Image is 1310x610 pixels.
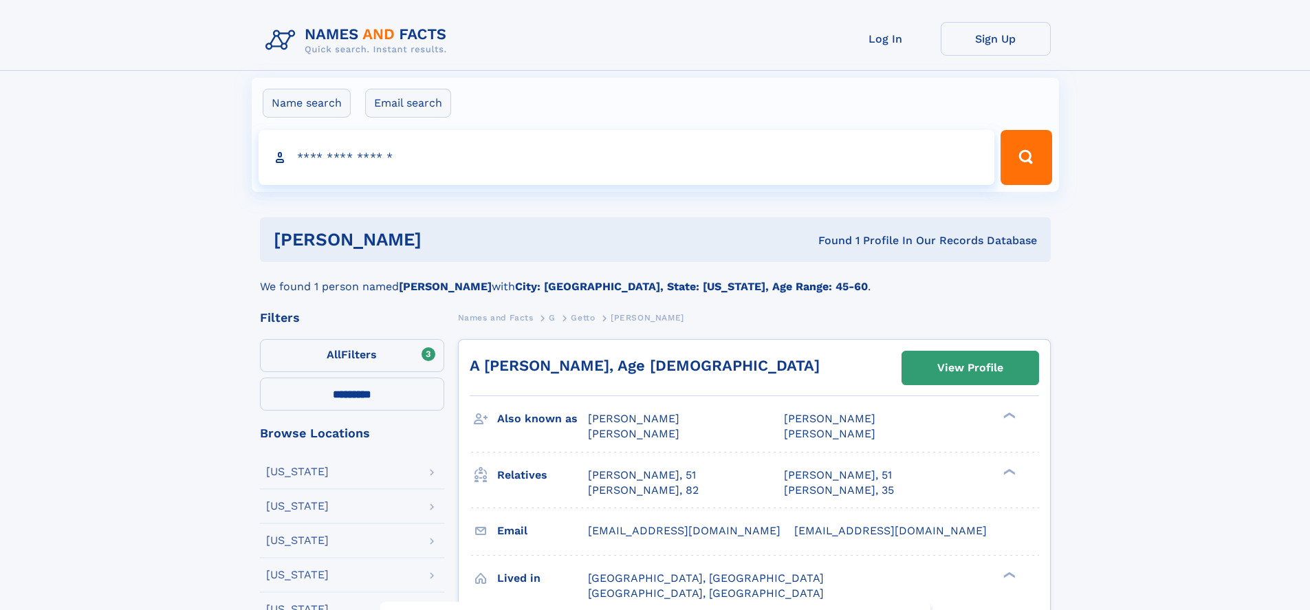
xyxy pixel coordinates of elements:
[1000,570,1016,579] div: ❯
[515,280,868,293] b: City: [GEOGRAPHIC_DATA], State: [US_STATE], Age Range: 45-60
[549,309,556,326] a: G
[588,587,824,600] span: [GEOGRAPHIC_DATA], [GEOGRAPHIC_DATA]
[266,466,329,477] div: [US_STATE]
[902,351,1038,384] a: View Profile
[784,412,875,425] span: [PERSON_NAME]
[266,535,329,546] div: [US_STATE]
[937,352,1003,384] div: View Profile
[497,519,588,543] h3: Email
[571,309,595,326] a: Getto
[941,22,1051,56] a: Sign Up
[831,22,941,56] a: Log In
[588,524,780,537] span: [EMAIL_ADDRESS][DOMAIN_NAME]
[1000,411,1016,420] div: ❯
[1000,467,1016,476] div: ❯
[497,567,588,590] h3: Lived in
[365,89,451,118] label: Email search
[260,339,444,372] label: Filters
[274,231,620,248] h1: [PERSON_NAME]
[588,427,679,440] span: [PERSON_NAME]
[458,309,534,326] a: Names and Facts
[588,571,824,585] span: [GEOGRAPHIC_DATA], [GEOGRAPHIC_DATA]
[784,427,875,440] span: [PERSON_NAME]
[784,468,892,483] a: [PERSON_NAME], 51
[263,89,351,118] label: Name search
[571,313,595,323] span: Getto
[399,280,492,293] b: [PERSON_NAME]
[470,357,820,374] a: A [PERSON_NAME], Age [DEMOGRAPHIC_DATA]
[611,313,684,323] span: [PERSON_NAME]
[620,233,1037,248] div: Found 1 Profile In Our Records Database
[1001,130,1051,185] button: Search Button
[794,524,987,537] span: [EMAIL_ADDRESS][DOMAIN_NAME]
[588,468,696,483] a: [PERSON_NAME], 51
[266,569,329,580] div: [US_STATE]
[266,501,329,512] div: [US_STATE]
[260,312,444,324] div: Filters
[549,313,556,323] span: G
[327,348,341,361] span: All
[784,483,894,498] a: [PERSON_NAME], 35
[260,262,1051,295] div: We found 1 person named with .
[260,427,444,439] div: Browse Locations
[259,130,995,185] input: search input
[497,464,588,487] h3: Relatives
[588,483,699,498] a: [PERSON_NAME], 82
[497,407,588,431] h3: Also known as
[260,22,458,59] img: Logo Names and Facts
[588,412,679,425] span: [PERSON_NAME]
